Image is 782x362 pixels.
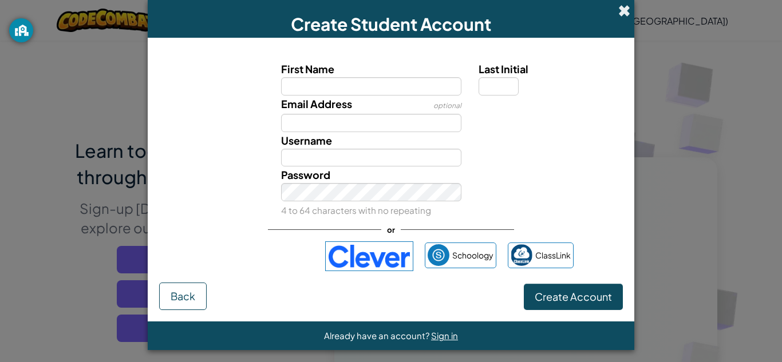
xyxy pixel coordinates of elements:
[171,289,195,303] span: Back
[479,62,528,75] span: Last Initial
[203,244,319,269] iframe: Sign in with Google Button
[281,97,352,110] span: Email Address
[535,247,571,264] span: ClassLink
[381,221,401,238] span: or
[9,18,33,42] button: GoGuardian Privacy Information
[291,13,491,35] span: Create Student Account
[431,330,458,341] a: Sign in
[281,134,332,147] span: Username
[325,241,413,271] img: clever-logo-blue.png
[281,62,334,75] span: First Name
[433,101,461,110] span: optional
[524,284,623,310] button: Create Account
[324,330,431,341] span: Already have an account?
[281,168,330,181] span: Password
[159,283,207,310] button: Back
[428,244,449,266] img: schoology.png
[281,205,431,216] small: 4 to 64 characters with no repeating
[452,247,493,264] span: Schoology
[511,244,532,266] img: classlink-logo-small.png
[535,290,612,303] span: Create Account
